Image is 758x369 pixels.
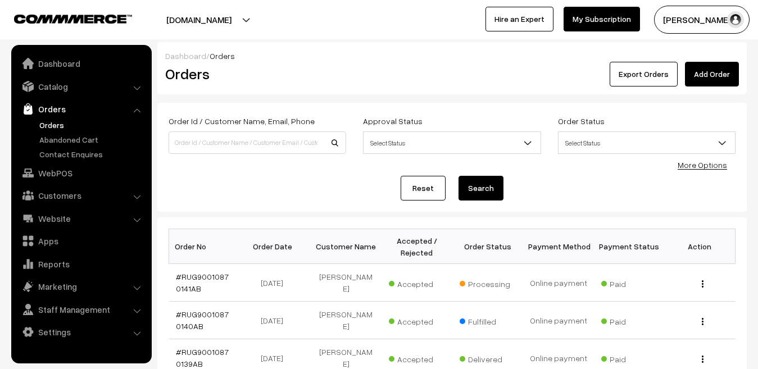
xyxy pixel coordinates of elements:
a: Reports [14,254,148,274]
a: Settings [14,322,148,342]
th: Payment Method [523,229,594,264]
span: Fulfilled [460,313,516,327]
img: Menu [702,280,703,288]
input: Order Id / Customer Name / Customer Email / Customer Phone [169,131,346,154]
img: COMMMERCE [14,15,132,23]
th: Accepted / Rejected [382,229,452,264]
label: Order Status [558,115,605,127]
a: Staff Management [14,299,148,320]
span: Paid [601,275,657,290]
span: Delivered [460,350,516,365]
button: [PERSON_NAME] [654,6,750,34]
span: Accepted [389,350,445,365]
label: Approval Status [363,115,423,127]
a: #RUG90010870140AB [176,309,229,331]
span: Select Status [364,133,540,153]
span: Paid [601,350,657,365]
a: COMMMERCE [14,11,112,25]
a: Dashboard [165,51,206,61]
a: Reset [401,176,446,201]
th: Action [665,229,736,264]
a: #RUG90010870139AB [176,347,229,368]
a: Customers [14,185,148,206]
a: Marketing [14,276,148,297]
button: [DOMAIN_NAME] [127,6,271,34]
label: Order Id / Customer Name, Email, Phone [169,115,315,127]
a: Abandoned Cart [37,134,148,145]
span: Accepted [389,275,445,290]
a: Orders [14,99,148,119]
span: Select Status [363,131,541,154]
th: Order Status [452,229,523,264]
h2: Orders [165,65,345,83]
a: Add Order [685,62,739,86]
a: Website [14,208,148,229]
a: WebPOS [14,163,148,183]
a: Orders [37,119,148,131]
a: More Options [678,160,727,170]
td: [DATE] [240,264,311,302]
a: My Subscription [564,7,640,31]
td: Online payment [523,264,594,302]
td: [PERSON_NAME] [311,264,382,302]
th: Payment Status [594,229,665,264]
a: Apps [14,231,148,251]
td: Online payment [523,302,594,339]
span: Paid [601,313,657,327]
a: Catalog [14,76,148,97]
a: #RUG90010870141AB [176,272,229,293]
img: user [727,11,744,28]
th: Order No [169,229,240,264]
span: Orders [210,51,235,61]
div: / [165,50,739,62]
a: Hire an Expert [485,7,553,31]
th: Customer Name [311,229,382,264]
img: Menu [702,356,703,363]
td: [DATE] [240,302,311,339]
td: [PERSON_NAME] [311,302,382,339]
th: Order Date [240,229,311,264]
span: Processing [460,275,516,290]
a: Contact Enquires [37,148,148,160]
button: Export Orders [610,62,678,86]
span: Select Status [559,133,735,153]
span: Accepted [389,313,445,327]
a: Dashboard [14,53,148,74]
span: Select Status [558,131,736,154]
button: Search [459,176,503,201]
img: Menu [702,318,703,325]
